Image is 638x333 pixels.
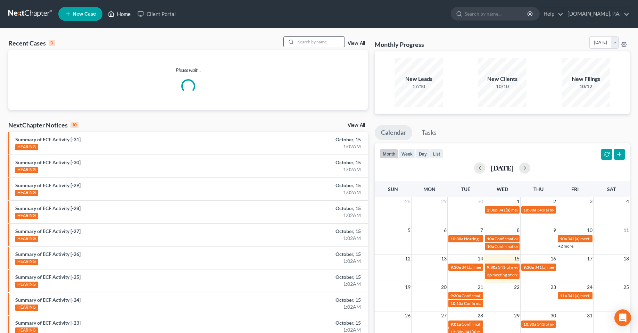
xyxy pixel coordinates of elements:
[398,149,416,158] button: week
[15,282,38,288] div: HEARING
[614,309,631,326] div: Open Intercom Messenger
[250,212,361,219] div: 1:02AM
[462,293,501,298] span: Confirmation hearing
[430,149,443,158] button: list
[250,297,361,303] div: October, 15
[375,125,412,140] a: Calendar
[407,226,411,234] span: 5
[450,322,461,327] span: 9:01a
[550,311,557,320] span: 30
[49,40,55,46] div: 0
[134,8,179,20] a: Client Portal
[550,255,557,263] span: 16
[477,197,484,206] span: 30
[465,7,528,20] input: Search by name...
[404,311,411,320] span: 26
[250,235,361,242] div: 1:02AM
[71,122,78,128] div: 10
[348,123,365,128] a: View All
[478,75,527,83] div: New Clients
[250,251,361,258] div: October, 15
[487,236,494,241] span: 10a
[423,186,436,192] span: Mon
[443,226,447,234] span: 6
[375,40,424,49] h3: Monthly Progress
[498,207,526,213] span: 341(a) meeting
[567,236,595,241] span: 341(a) meeting
[477,311,484,320] span: 28
[296,37,345,47] input: Search by name...
[15,236,38,242] div: HEARING
[395,83,443,90] div: 17/10
[477,255,484,263] span: 14
[250,136,361,143] div: October, 15
[415,125,443,140] a: Tasks
[477,283,484,291] span: 21
[625,197,630,206] span: 4
[589,197,593,206] span: 3
[523,265,534,270] span: 9:30a
[15,274,81,280] a: Summary of ECF Activity [-25]
[558,243,573,249] a: +2 more
[487,207,498,213] span: 2:30p
[495,236,534,241] span: Confirmation hearing
[537,207,564,213] span: 341(a) meeting
[15,167,38,173] div: HEARING
[513,311,520,320] span: 29
[15,182,81,188] a: Summary of ECF Activity [-29]
[498,265,525,270] span: 341(a) meeting
[550,283,557,291] span: 23
[388,186,398,192] span: Sun
[478,83,527,90] div: 10/10
[462,265,489,270] span: 341(a) meeting
[380,149,398,158] button: month
[586,255,593,263] span: 17
[567,293,595,298] span: 341(a) meeting
[553,226,557,234] span: 9
[513,283,520,291] span: 22
[487,265,497,270] span: 9:30a
[480,226,484,234] span: 7
[487,244,494,249] span: 10a
[250,182,361,189] div: October, 15
[516,197,520,206] span: 1
[540,8,563,20] a: Help
[15,297,81,303] a: Summary of ECF Activity [-24]
[461,186,470,192] span: Tue
[491,164,514,172] h2: [DATE]
[105,8,134,20] a: Home
[607,186,616,192] span: Sat
[537,322,564,327] span: 341(a) meeting
[15,190,38,196] div: HEARING
[348,41,365,46] a: View All
[395,75,443,83] div: New Leads
[492,272,529,277] span: meeting of creditors
[15,144,38,150] div: HEARING
[404,197,411,206] span: 28
[553,197,557,206] span: 2
[562,83,610,90] div: 10/12
[250,303,361,310] div: 1:02AM
[404,255,411,263] span: 12
[586,283,593,291] span: 24
[73,11,96,17] span: New Case
[416,149,430,158] button: day
[497,186,508,192] span: Wed
[523,207,536,213] span: 10:30a
[560,293,567,298] span: 11a
[15,213,38,219] div: HEARING
[250,166,361,173] div: 1:02AM
[15,259,38,265] div: HEARING
[523,322,536,327] span: 10:30a
[8,39,55,47] div: Recent Cases
[562,75,610,83] div: New Filings
[250,274,361,281] div: October, 15
[440,255,447,263] span: 13
[250,228,361,235] div: October, 15
[450,301,463,306] span: 10:15a
[15,136,81,142] a: Summary of ECF Activity [-31]
[15,305,38,311] div: HEARING
[15,320,81,326] a: Summary of ECF Activity [-23]
[462,322,501,327] span: Confirmation hearing
[450,265,461,270] span: 9:30a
